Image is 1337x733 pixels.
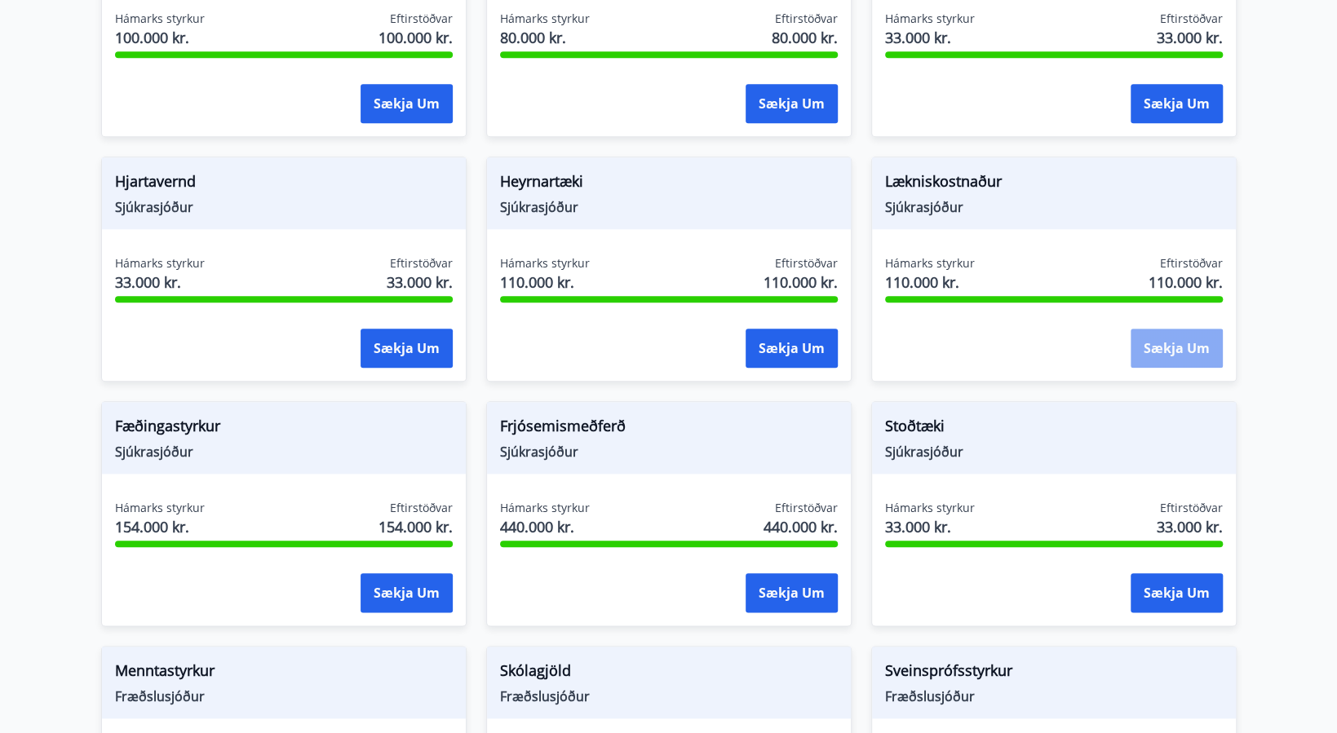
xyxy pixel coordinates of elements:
span: 33.000 kr. [115,272,205,293]
span: 80.000 kr. [500,27,590,48]
span: 110.000 kr. [885,272,975,293]
span: 154.000 kr. [115,516,205,537]
span: Eftirstöðvar [1160,500,1223,516]
span: Sjúkrasjóður [500,198,838,216]
button: Sækja um [1131,573,1223,612]
span: Hámarks styrkur [115,11,205,27]
span: 33.000 kr. [387,272,453,293]
button: Sækja um [361,329,453,368]
span: Sjúkrasjóður [500,443,838,461]
span: Sveinsprófsstyrkur [885,660,1223,687]
span: 33.000 kr. [885,516,975,537]
button: Sækja um [1131,329,1223,368]
span: Hámarks styrkur [115,500,205,516]
span: 110.000 kr. [1149,272,1223,293]
span: 33.000 kr. [1157,27,1223,48]
button: Sækja um [361,84,453,123]
span: Skólagjöld [500,660,838,687]
span: Fæðingastyrkur [115,415,453,443]
span: Hámarks styrkur [500,500,590,516]
span: 110.000 kr. [500,272,590,293]
button: Sækja um [1131,84,1223,123]
span: Eftirstöðvar [390,11,453,27]
span: Hámarks styrkur [885,500,975,516]
span: Eftirstöðvar [390,500,453,516]
span: 80.000 kr. [772,27,838,48]
span: Eftirstöðvar [390,255,453,272]
span: Hámarks styrkur [500,255,590,272]
span: Hámarks styrkur [885,11,975,27]
span: Eftirstöðvar [775,500,838,516]
span: 440.000 kr. [500,516,590,537]
span: Eftirstöðvar [1160,255,1223,272]
span: Eftirstöðvar [1160,11,1223,27]
span: 110.000 kr. [764,272,838,293]
button: Sækja um [746,329,838,368]
span: Fræðslusjóður [885,687,1223,705]
span: 440.000 kr. [764,516,838,537]
span: Sjúkrasjóður [885,198,1223,216]
span: Menntastyrkur [115,660,453,687]
span: Fræðslusjóður [115,687,453,705]
span: Hámarks styrkur [500,11,590,27]
span: 33.000 kr. [885,27,975,48]
span: Sjúkrasjóður [885,443,1223,461]
span: Eftirstöðvar [775,255,838,272]
span: 100.000 kr. [379,27,453,48]
span: Hámarks styrkur [885,255,975,272]
button: Sækja um [746,573,838,612]
span: 33.000 kr. [1157,516,1223,537]
span: 100.000 kr. [115,27,205,48]
span: Hjartavernd [115,170,453,198]
button: Sækja um [361,573,453,612]
span: 154.000 kr. [379,516,453,537]
span: Lækniskostnaður [885,170,1223,198]
span: Eftirstöðvar [775,11,838,27]
span: Heyrnartæki [500,170,838,198]
span: Frjósemismeðferð [500,415,838,443]
button: Sækja um [746,84,838,123]
span: Stoðtæki [885,415,1223,443]
span: Fræðslusjóður [500,687,838,705]
span: Sjúkrasjóður [115,198,453,216]
span: Hámarks styrkur [115,255,205,272]
span: Sjúkrasjóður [115,443,453,461]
